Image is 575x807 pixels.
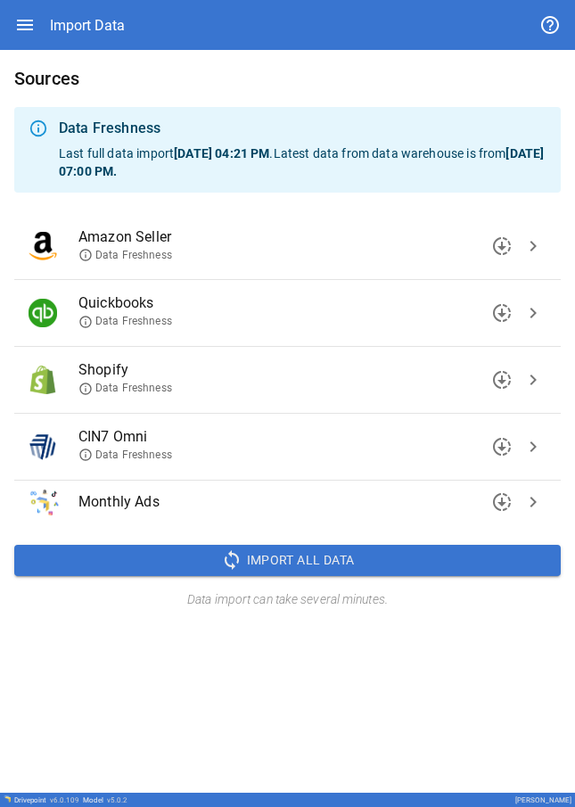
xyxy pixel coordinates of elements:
[50,796,79,804] span: v 6.0.109
[78,426,518,448] span: CIN7 Omni
[59,146,544,178] b: [DATE] 07:00 PM .
[78,226,518,248] span: Amazon Seller
[515,796,571,804] div: [PERSON_NAME]
[107,796,127,804] span: v 5.0.2
[491,302,513,324] span: downloading
[29,488,61,516] img: Monthly Ads
[29,432,57,461] img: CIN7 Omni
[522,369,544,391] span: chevron_right
[50,17,125,34] div: Import Data
[14,545,561,577] button: Import All Data
[522,235,544,257] span: chevron_right
[29,366,57,394] img: Shopify
[78,359,518,381] span: Shopify
[78,381,172,396] span: Data Freshness
[174,146,269,161] b: [DATE] 04:21 PM
[59,118,546,139] div: Data Freshness
[491,235,513,257] span: downloading
[14,64,561,93] h6: Sources
[14,796,79,804] div: Drivepoint
[78,248,172,263] span: Data Freshness
[522,436,544,457] span: chevron_right
[78,314,172,329] span: Data Freshness
[78,491,518,513] span: Monthly Ads
[247,549,355,572] span: Import All Data
[4,795,11,803] img: Drivepoint
[59,144,546,180] p: Last full data import . Latest data from data warehouse is from
[221,549,242,571] span: sync
[29,232,57,260] img: Amazon Seller
[491,491,513,513] span: downloading
[522,491,544,513] span: chevron_right
[14,590,561,610] h6: Data import can take several minutes.
[522,302,544,324] span: chevron_right
[83,796,127,804] div: Model
[78,292,518,314] span: Quickbooks
[491,369,513,391] span: downloading
[78,448,172,463] span: Data Freshness
[491,436,513,457] span: downloading
[29,299,57,327] img: Quickbooks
